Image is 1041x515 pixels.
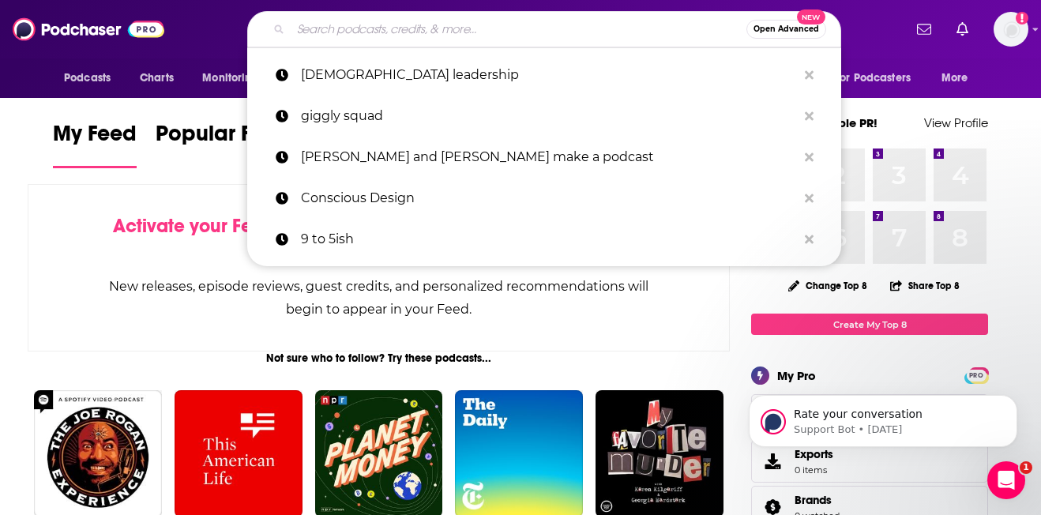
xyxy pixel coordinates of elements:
button: Change Top 8 [779,276,877,295]
p: female leadership [301,55,797,96]
div: New releases, episode reviews, guest credits, and personalized recommendations will begin to appe... [107,275,650,321]
button: open menu [53,63,131,93]
img: Podchaser - Follow, Share and Rate Podcasts [13,14,164,44]
p: brooke and connor make a podcast [301,137,797,178]
span: New [797,9,825,24]
span: Monitoring [202,67,258,89]
span: Popular Feed [156,120,290,156]
p: 9 to 5ish [301,219,797,260]
span: For Podcasters [835,67,911,89]
button: open menu [191,63,279,93]
a: [PERSON_NAME] and [PERSON_NAME] make a podcast [247,137,841,178]
span: Activate your Feed [113,214,275,238]
div: Not sure who to follow? Try these podcasts... [28,351,730,365]
a: Brands [795,493,840,507]
div: Search podcasts, credits, & more... [247,11,841,47]
img: User Profile [994,12,1028,47]
a: View Profile [924,115,988,130]
iframe: Intercom live chat [987,461,1025,499]
span: Podcasts [64,67,111,89]
span: My Feed [53,120,137,156]
p: giggly squad [301,96,797,137]
a: Create My Top 8 [751,314,988,335]
a: [DEMOGRAPHIC_DATA] leadership [247,55,841,96]
span: 1 [1020,461,1032,474]
span: More [941,67,968,89]
span: Brands [795,493,832,507]
button: Open AdvancedNew [746,20,826,39]
span: Charts [140,67,174,89]
button: Show profile menu [994,12,1028,47]
a: 9 to 5ish [247,219,841,260]
svg: Add a profile image [1016,12,1028,24]
a: Show notifications dropdown [911,16,938,43]
a: giggly squad [247,96,841,137]
a: Popular Feed [156,120,290,168]
a: Conscious Design [247,178,841,219]
span: Open Advanced [754,25,819,33]
p: Conscious Design [301,178,797,219]
button: Share Top 8 [889,270,960,301]
span: Logged in as KatieC [994,12,1028,47]
iframe: Intercom notifications message [725,362,1041,472]
a: My Feed [53,120,137,168]
a: Charts [130,63,183,93]
div: by following Podcasts, Creators, Lists, and other Users! [107,215,650,261]
button: open menu [825,63,934,93]
input: Search podcasts, credits, & more... [291,17,746,42]
button: open menu [930,63,988,93]
a: Show notifications dropdown [950,16,975,43]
